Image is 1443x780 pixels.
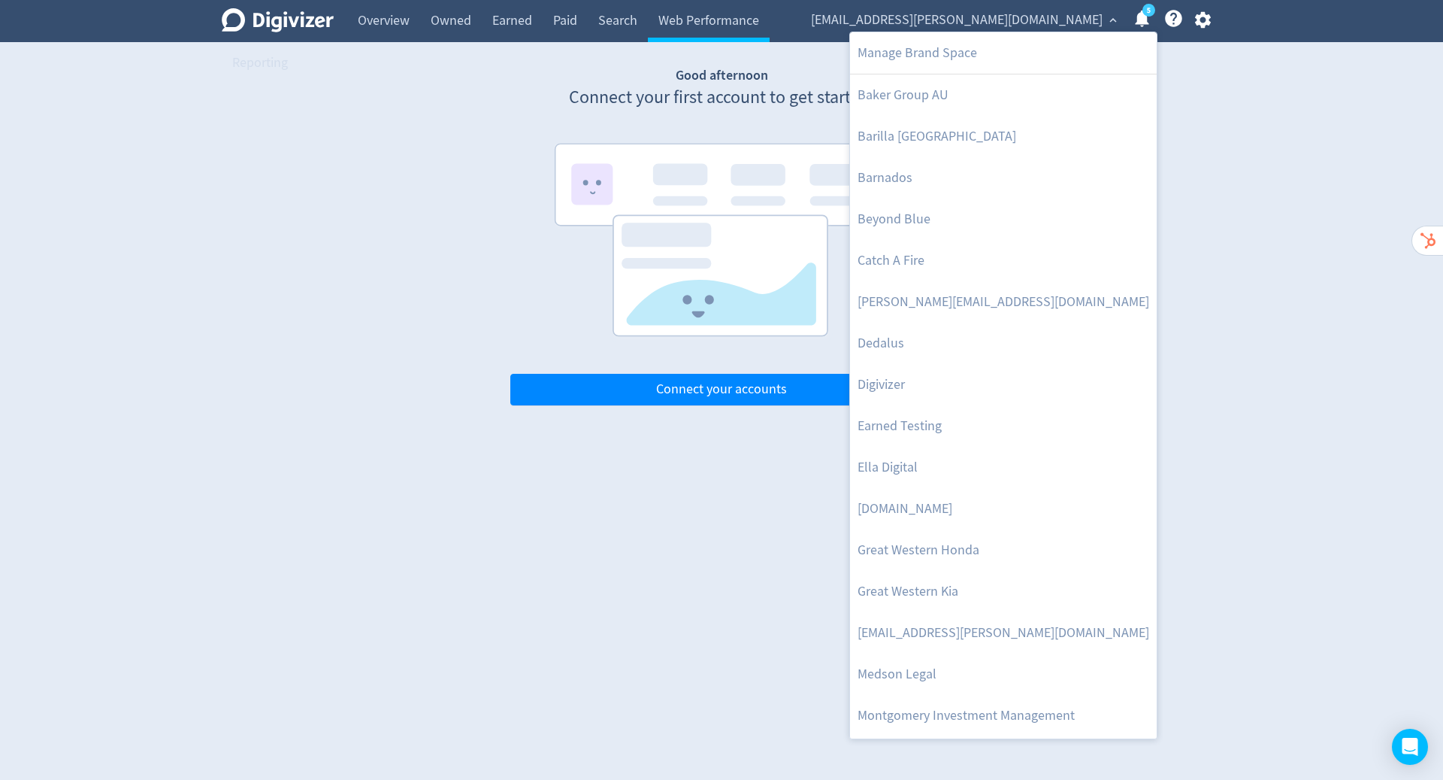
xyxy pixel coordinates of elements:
a: Montgomery Investment Management [850,695,1157,736]
a: Earned Testing [850,405,1157,447]
a: Great Western Kia [850,571,1157,612]
a: [DOMAIN_NAME] [850,488,1157,530]
a: [EMAIL_ADDRESS][PERSON_NAME][DOMAIN_NAME] [850,612,1157,654]
a: Manage Brand Space [850,32,1157,74]
a: Official Merchandise Store [850,736,1157,778]
a: Barnados [850,157,1157,199]
a: Ella Digital [850,447,1157,488]
a: Baker Group AU [850,74,1157,116]
div: Open Intercom Messenger [1392,729,1428,765]
a: Catch A Fire [850,240,1157,281]
a: [PERSON_NAME][EMAIL_ADDRESS][DOMAIN_NAME] [850,281,1157,323]
a: Great Western Honda [850,530,1157,571]
a: Dedalus [850,323,1157,364]
a: Medson Legal [850,654,1157,695]
a: Digivizer [850,364,1157,405]
a: Beyond Blue [850,199,1157,240]
a: Barilla [GEOGRAPHIC_DATA] [850,116,1157,157]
